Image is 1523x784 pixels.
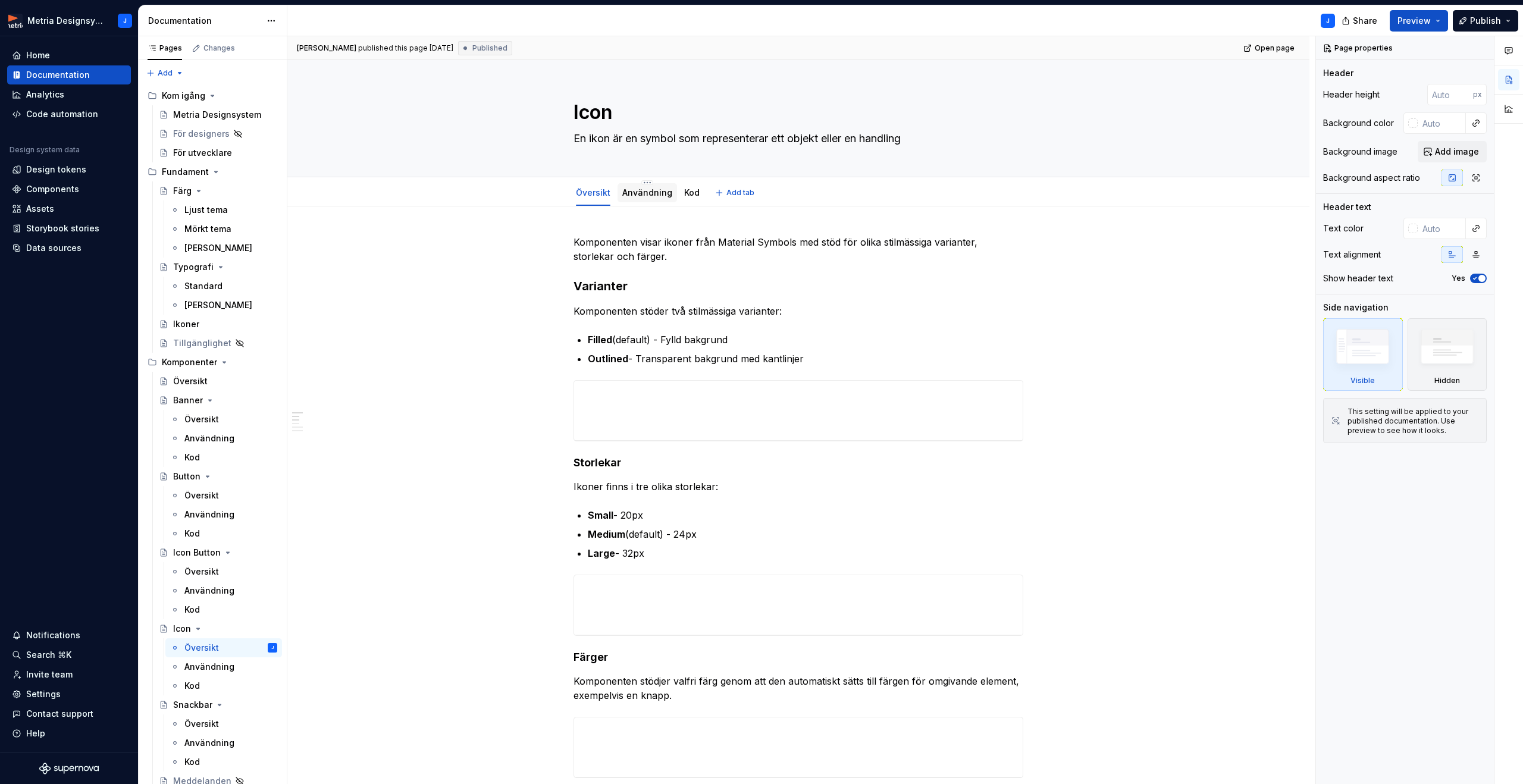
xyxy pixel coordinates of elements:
div: Header text [1323,201,1371,213]
button: Help [7,724,131,743]
div: Home [26,49,50,61]
p: Komponenten visar ikoner från Material Symbols med stöd för olika stilmässiga varianter, storleka... [574,235,1023,264]
textarea: En ikon är en symbol som representerar ett objekt eller en handling [571,129,1021,148]
p: (default) - Fylld bakgrund [588,333,1023,347]
span: Add [158,68,173,78]
div: Contact support [26,708,93,720]
div: Banner [173,394,203,406]
div: Text color [1323,222,1364,234]
a: Home [7,46,131,65]
div: Standard [184,280,223,292]
a: Användning [165,429,282,448]
strong: Outlined [588,353,628,365]
a: ÖversiktJ [165,638,282,657]
div: Search ⌘K [26,649,71,661]
a: Användning [165,581,282,600]
svg: Supernova Logo [39,763,99,774]
input: Auto [1418,112,1466,134]
a: Components [7,180,131,199]
a: Kod [165,676,282,695]
div: Fundament [143,162,282,181]
a: Kod [165,752,282,772]
div: Användning [184,585,234,597]
h4: Färger [574,650,1023,664]
div: Översikt [184,566,219,578]
div: Användning [184,432,234,444]
button: Preview [1390,10,1448,32]
strong: Large [588,547,615,559]
button: Add image [1418,141,1487,162]
div: Översikt [184,413,219,425]
div: Metria Designsystem [27,15,104,27]
a: Användning [165,657,282,676]
div: Text alignment [1323,249,1381,261]
div: Changes [203,43,235,53]
a: Standard [165,277,282,296]
div: Settings [26,688,61,700]
span: Share [1353,15,1377,27]
div: Fundament [162,166,209,178]
strong: Filled [588,334,612,346]
div: Assets [26,203,54,215]
a: Assets [7,199,131,218]
div: Background aspect ratio [1323,172,1420,184]
div: Help [26,727,45,739]
a: Settings [7,685,131,704]
div: Icon [173,623,191,635]
a: Användning [622,187,672,197]
a: Typografi [154,258,282,277]
div: Hidden [1408,318,1487,391]
div: Visible [1350,376,1375,385]
div: Data sources [26,242,82,254]
a: Analytics [7,85,131,104]
a: Kod [165,600,282,619]
button: Notifications [7,626,131,645]
div: Kod [679,180,704,205]
a: Metria Designsystem [154,105,282,124]
p: (default) - 24px [588,527,1023,541]
button: Share [1336,10,1385,32]
div: Icon Button [173,547,221,559]
a: Översikt [165,562,282,581]
a: Icon [154,619,282,638]
div: Hidden [1434,376,1460,385]
div: Documentation [148,15,261,27]
div: Tillgänglighet [173,337,231,349]
span: Open page [1255,43,1295,53]
button: Add [143,65,187,81]
div: För designers [173,128,230,140]
div: Översikt [184,490,219,501]
div: Ikoner [173,318,199,330]
div: Header height [1323,89,1380,101]
a: Code automation [7,105,131,124]
div: Background image [1323,146,1397,158]
a: Översikt [165,486,282,505]
div: Components [26,183,79,195]
button: Publish [1453,10,1518,32]
a: Design tokens [7,160,131,179]
div: Storybook stories [26,222,99,234]
div: This setting will be applied to your published documentation. Use preview to see how it looks. [1347,407,1479,435]
p: px [1473,90,1482,99]
div: J [123,16,127,26]
div: Användning [184,737,234,749]
div: För utvecklare [173,147,232,159]
img: fcc7d103-c4a6-47df-856c-21dae8b51a16.png [8,14,23,28]
div: Notifications [26,629,80,641]
a: Ikoner [154,315,282,334]
a: Ljust tema [165,200,282,219]
div: published this page [DATE] [358,43,453,53]
a: Tillgänglighet [154,334,282,353]
a: Snackbar [154,695,282,714]
a: Banner [154,391,282,410]
a: Documentation [7,65,131,84]
div: Snackbar [173,699,212,711]
a: Button [154,467,282,486]
a: Översikt [154,372,282,391]
button: Search ⌘K [7,645,131,664]
div: Background color [1323,117,1394,129]
div: Visible [1323,318,1403,391]
strong: Small [588,509,613,521]
span: Add tab [726,188,754,197]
